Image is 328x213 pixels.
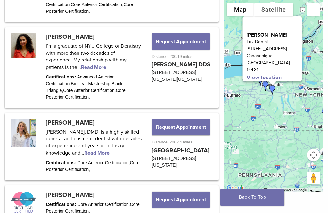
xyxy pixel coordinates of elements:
[220,189,284,206] a: Back To Top
[307,149,320,161] button: Map camera controls
[258,78,273,94] div: Dr. Bhumija Gupta
[225,184,246,192] a: Open this area in Google Maps (opens a new window)
[265,82,280,98] div: Dr. Svetlana Yurovskiy
[152,119,210,135] button: Request Appointment
[287,16,302,31] button: Close
[152,33,210,49] button: Request Appointment
[247,45,302,53] p: [STREET_ADDRESS]
[247,53,302,74] p: Canandaigua, [GEOGRAPHIC_DATA] 14424
[254,3,293,16] button: Show satellite imagery
[307,3,320,16] button: Toggle fullscreen view
[310,190,321,193] a: Terms (opens in new tab)
[247,74,282,81] a: View location
[272,188,307,192] span: Map data ©2025 Google
[247,31,302,38] p: [PERSON_NAME]
[225,184,246,192] img: Google
[247,38,302,45] p: Lux Dental
[263,188,268,192] button: Keyboard shortcuts
[227,3,254,16] button: Show street map
[152,192,210,208] button: Request Appointment
[307,172,320,184] button: Drag Pegman onto the map to open Street View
